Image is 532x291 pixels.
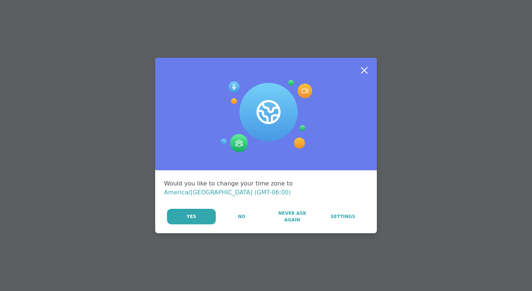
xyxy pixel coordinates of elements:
[164,179,368,197] div: Would you like to change your time zone to
[331,213,355,220] span: Settings
[318,209,368,224] a: Settings
[238,213,245,220] span: No
[216,209,266,224] button: No
[187,213,196,220] span: Yes
[167,209,216,224] button: Yes
[164,189,291,196] span: America/[GEOGRAPHIC_DATA] (GMT-06:00)
[267,209,317,224] button: Never Ask Again
[271,210,313,223] span: Never Ask Again
[220,80,312,153] img: Session Experience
